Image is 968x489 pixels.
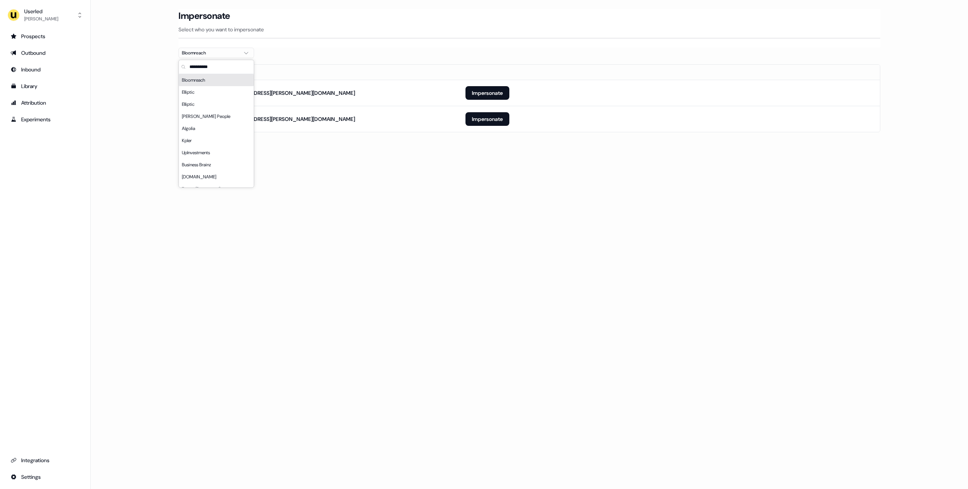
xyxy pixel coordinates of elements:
button: Impersonate [465,86,509,100]
div: [PERSON_NAME][EMAIL_ADDRESS][PERSON_NAME][DOMAIN_NAME] [185,115,355,123]
div: Userled [24,8,58,15]
a: Go to prospects [6,30,84,42]
div: Integrations [11,457,80,464]
button: Bloomreach [178,48,254,58]
div: Elliptic [179,86,254,98]
button: Impersonate [465,112,509,126]
a: Go to experiments [6,113,84,125]
div: Inbound [11,66,80,73]
div: Settings [11,473,80,481]
div: Experiments [11,116,80,123]
div: Zoovu (Deprecated) [179,183,254,195]
button: Userled[PERSON_NAME] [6,6,84,24]
div: Bloomreach [182,49,239,57]
div: Kpler [179,135,254,147]
div: [PERSON_NAME][EMAIL_ADDRESS][PERSON_NAME][DOMAIN_NAME] [185,89,355,97]
h3: Impersonate [178,10,230,22]
div: Business Brainz [179,159,254,171]
div: [DOMAIN_NAME] [179,171,254,183]
a: Go to integrations [6,471,84,483]
a: Go to Inbound [6,63,84,76]
div: Outbound [11,49,80,57]
th: Email [179,65,459,80]
div: Library [11,82,80,90]
div: Elliptic [179,98,254,110]
div: Algolia [179,122,254,135]
a: Go to attribution [6,97,84,109]
div: Attribution [11,99,80,107]
div: UpInvestments [179,147,254,159]
div: Prospects [11,32,80,40]
a: Go to outbound experience [6,47,84,59]
div: Suggestions [179,74,254,187]
a: Go to templates [6,80,84,92]
p: Select who you want to impersonate [178,26,880,33]
div: [PERSON_NAME] People [179,110,254,122]
div: Bloomreach [179,74,254,86]
div: [PERSON_NAME] [24,15,58,23]
a: Go to integrations [6,454,84,466]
